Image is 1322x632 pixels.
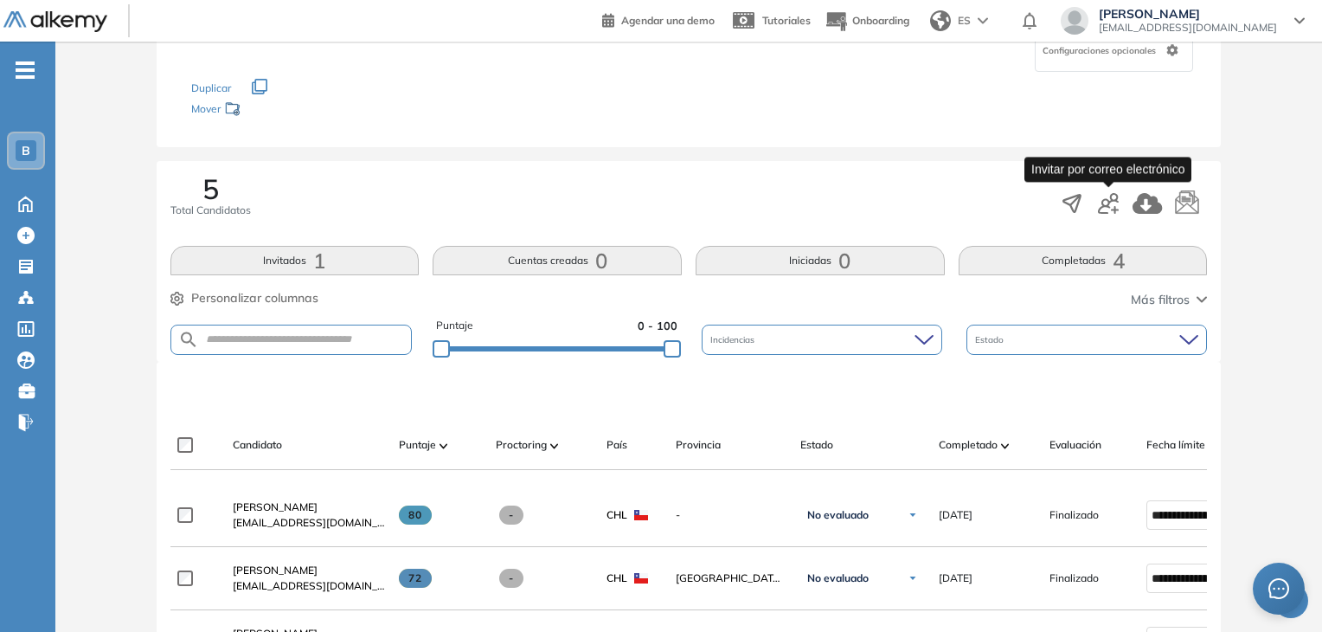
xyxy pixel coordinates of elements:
div: Estado [966,325,1207,355]
span: Configuraciones opcionales [1043,44,1159,57]
span: [EMAIL_ADDRESS][DOMAIN_NAME] [233,578,385,594]
span: Proctoring [496,437,547,453]
img: Logo [3,11,107,33]
span: 5 [202,175,219,203]
img: arrow [978,17,988,24]
span: No evaluado [807,508,869,522]
span: [EMAIL_ADDRESS][DOMAIN_NAME] [233,515,385,531]
span: Estado [975,333,1007,346]
div: Mover [191,94,364,126]
span: Tutoriales [762,14,811,27]
span: CHL [606,571,627,586]
span: 0 - 100 [638,318,677,334]
span: [DATE] [939,571,972,586]
span: [PERSON_NAME] [233,564,318,577]
span: - [676,507,786,523]
span: ES [958,13,971,29]
span: Candidato [233,437,282,453]
button: Personalizar columnas [170,289,318,307]
span: Fecha límite [1146,437,1205,453]
span: Total Candidatos [170,203,251,218]
div: Invitar por correo electrónico [1024,157,1191,182]
span: Personalizar columnas [191,289,318,307]
span: Incidencias [710,333,758,346]
span: B [22,144,30,158]
button: Onboarding [825,3,909,40]
img: world [930,10,951,31]
span: [PERSON_NAME] [233,500,318,513]
a: [PERSON_NAME] [233,500,385,515]
img: [missing "en.ARROW_ALT" translation] [550,443,559,448]
img: Ícono de flecha [908,573,918,584]
span: Duplicar [191,81,231,94]
img: Ícono de flecha [908,510,918,520]
span: Completado [939,437,998,453]
button: Más filtros [1131,291,1207,309]
a: [PERSON_NAME] [233,563,385,578]
button: Iniciadas0 [696,246,945,275]
span: [GEOGRAPHIC_DATA][PERSON_NAME] [676,571,786,586]
span: Onboarding [852,14,909,27]
span: País [606,437,627,453]
button: Completadas4 [959,246,1208,275]
div: Configuraciones opcionales [1035,29,1193,72]
img: CHL [634,510,648,520]
span: [DATE] [939,507,972,523]
span: Provincia [676,437,721,453]
img: [missing "en.ARROW_ALT" translation] [440,443,448,448]
span: 80 [399,506,433,525]
span: Puntaje [399,437,436,453]
span: Puntaje [436,318,473,334]
button: Invitados1 [170,246,420,275]
a: Agendar una demo [602,9,715,29]
span: Finalizado [1049,507,1099,523]
span: [PERSON_NAME] [1099,7,1277,21]
span: - [499,506,524,525]
span: CHL [606,507,627,523]
i: - [16,68,35,72]
span: Estado [800,437,833,453]
div: Incidencias [702,325,942,355]
span: - [499,569,524,588]
img: SEARCH_ALT [178,329,199,351]
span: Agendar una demo [621,14,715,27]
span: message [1268,578,1289,599]
img: [missing "en.ARROW_ALT" translation] [1001,443,1010,448]
img: CHL [634,573,648,584]
button: Cuentas creadas0 [433,246,682,275]
span: No evaluado [807,571,869,585]
span: [EMAIL_ADDRESS][DOMAIN_NAME] [1099,21,1277,35]
span: Evaluación [1049,437,1101,453]
span: Finalizado [1049,571,1099,586]
span: Más filtros [1131,291,1190,309]
span: 72 [399,569,433,588]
